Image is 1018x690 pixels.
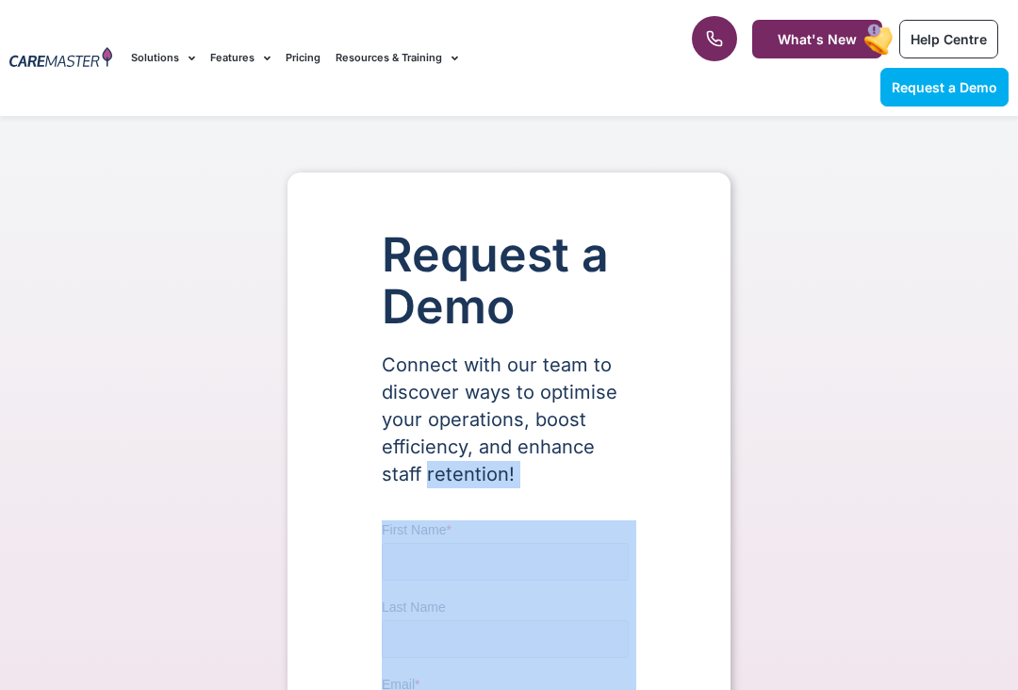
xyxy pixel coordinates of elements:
[131,26,195,90] a: Solutions
[911,31,987,47] span: Help Centre
[382,352,636,488] p: Connect with our team to discover ways to optimise your operations, boost efficiency, and enhance...
[286,26,320,90] a: Pricing
[880,68,1009,107] a: Request a Demo
[210,26,271,90] a: Features
[336,26,458,90] a: Resources & Training
[382,229,636,333] h1: Request a Demo
[899,20,998,58] a: Help Centre
[892,79,997,95] span: Request a Demo
[9,47,112,70] img: CareMaster Logo
[131,26,649,90] nav: Menu
[778,31,857,47] span: What's New
[752,20,882,58] a: What's New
